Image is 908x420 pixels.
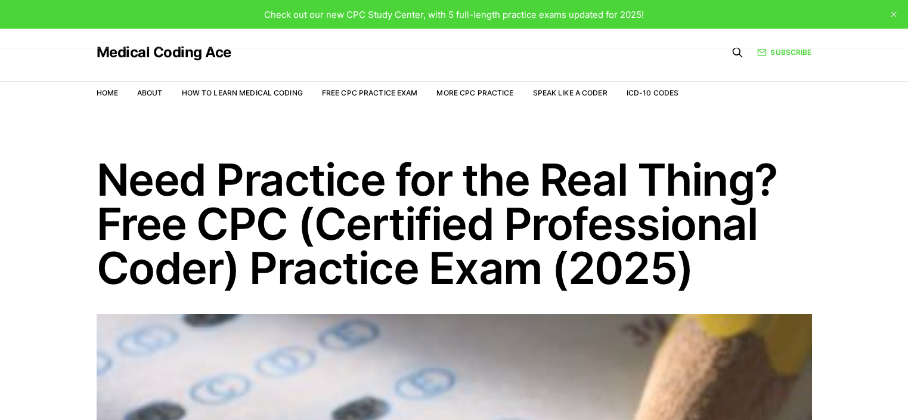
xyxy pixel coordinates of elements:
[627,88,678,97] a: ICD-10 Codes
[533,88,608,97] a: Speak Like a Coder
[264,9,644,20] span: Check out our new CPC Study Center, with 5 full-length practice exams updated for 2025!
[757,47,811,58] a: Subscribe
[322,88,418,97] a: Free CPC Practice Exam
[97,88,118,97] a: Home
[715,362,908,420] iframe: portal-trigger
[137,88,163,97] a: About
[884,5,903,24] button: close
[97,157,812,290] h1: Need Practice for the Real Thing? Free CPC (Certified Professional Coder) Practice Exam (2025)
[97,45,231,60] a: Medical Coding Ace
[436,88,513,97] a: More CPC Practice
[182,88,303,97] a: How to Learn Medical Coding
